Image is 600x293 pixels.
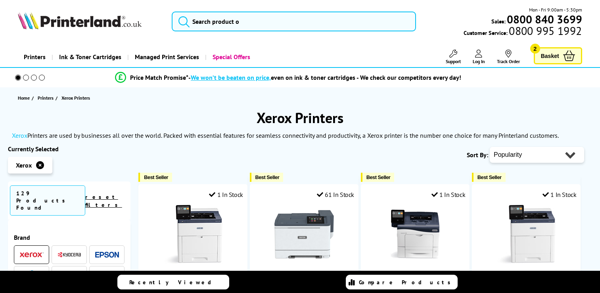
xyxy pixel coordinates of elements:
[496,258,556,266] a: Xerox VersaLink C500DN
[14,233,125,241] div: Brand
[27,270,36,280] img: HP
[138,173,172,182] button: Best Seller
[20,270,44,280] a: HP
[144,174,168,180] span: Best Seller
[541,50,559,61] span: Basket
[508,27,582,35] span: 0800 995 1992
[361,173,395,182] button: Best Seller
[95,252,119,258] img: Epson
[172,12,416,31] input: Search product o
[473,50,485,64] a: Log In
[10,185,85,216] span: 129 Products Found
[250,173,284,182] button: Best Seller
[477,174,502,180] span: Best Seller
[8,108,592,127] h1: Xerox Printers
[18,94,32,102] a: Home
[491,17,506,25] span: Sales:
[472,173,506,182] button: Best Seller
[467,151,488,159] span: Sort By:
[12,131,27,139] a: Xerox
[534,47,582,64] a: Basket 2
[16,161,32,169] span: Xerox
[8,145,130,153] div: Currently Selected
[205,47,256,67] a: Special Offers
[58,252,81,258] img: Kyocera
[446,58,461,64] span: Support
[95,270,119,280] a: Brother
[4,71,572,85] li: modal_Promise
[18,47,52,67] a: Printers
[38,94,56,102] a: Printers
[542,191,577,199] div: 1 In Stock
[346,275,458,289] a: Compare Products
[530,44,540,54] span: 2
[446,50,461,64] a: Support
[127,47,205,67] a: Managed Print Services
[473,58,485,64] span: Log In
[385,204,445,264] img: Xerox VersaLink C400N
[464,27,582,37] span: Customer Service:
[59,47,121,67] span: Ink & Toner Cartridges
[117,275,229,289] a: Recently Viewed
[529,6,582,13] span: Mon - Fri 9:00am - 5:30pm
[274,258,334,266] a: Xerox C410
[507,12,582,27] b: 0800 840 3699
[58,270,81,280] a: Canon
[188,73,461,81] div: - even on ink & toner cartridges - We check our competitors every day!
[18,12,162,31] a: Printerland Logo
[95,250,119,260] a: Epson
[366,174,391,180] span: Best Seller
[209,191,243,199] div: 1 In Stock
[20,252,44,258] img: Xerox
[85,193,122,208] a: reset filters
[129,279,219,286] span: Recently Viewed
[359,279,455,286] span: Compare Products
[506,15,582,23] a: 0800 840 3699
[163,258,223,266] a: Xerox VersaLink C600DN
[130,73,188,81] span: Price Match Promise*
[58,250,81,260] a: Kyocera
[18,12,142,29] img: Printerland Logo
[497,50,520,64] a: Track Order
[255,174,280,180] span: Best Seller
[52,47,127,67] a: Ink & Toner Cartridges
[496,204,556,264] img: Xerox VersaLink C500DN
[61,95,90,101] span: Xerox Printers
[38,94,54,102] span: Printers
[317,191,354,199] div: 61 In Stock
[163,204,223,264] img: Xerox VersaLink C600DN
[274,204,334,264] img: Xerox C410
[12,131,559,139] p: Printers are used by businesses all over the world. Packed with essential features for seamless c...
[191,73,271,81] span: We won’t be beaten on price,
[20,250,44,260] a: Xerox
[431,191,466,199] div: 1 In Stock
[385,258,445,266] a: Xerox VersaLink C400N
